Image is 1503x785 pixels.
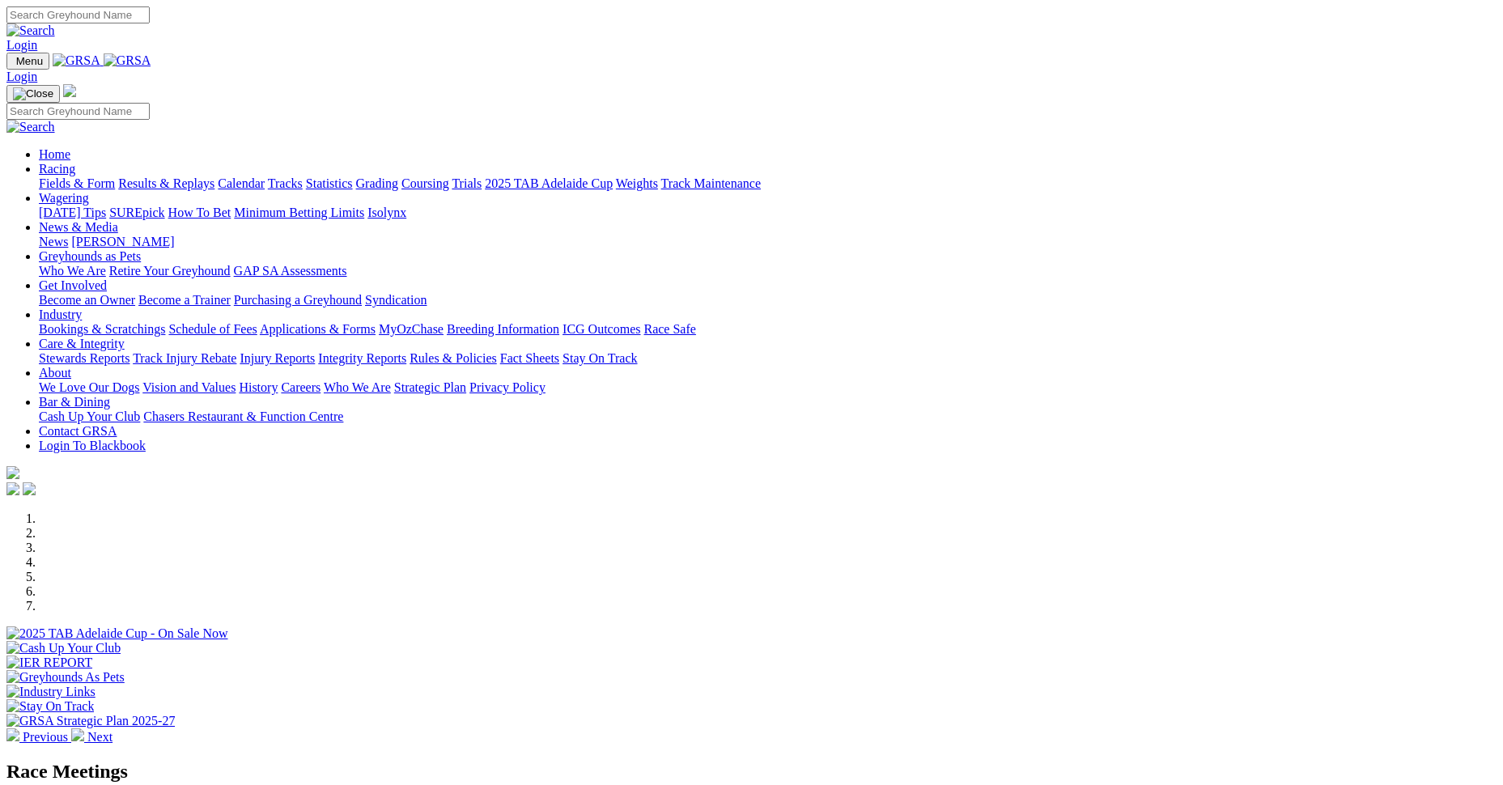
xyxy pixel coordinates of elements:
[39,278,107,292] a: Get Involved
[268,176,303,190] a: Tracks
[260,322,376,336] a: Applications & Forms
[485,176,613,190] a: 2025 TAB Adelaide Cup
[281,380,321,394] a: Careers
[218,176,265,190] a: Calendar
[6,120,55,134] img: Search
[109,264,231,278] a: Retire Your Greyhound
[39,293,1497,308] div: Get Involved
[367,206,406,219] a: Isolynx
[234,264,347,278] a: GAP SA Assessments
[39,322,165,336] a: Bookings & Scratchings
[39,424,117,438] a: Contact GRSA
[104,53,151,68] img: GRSA
[23,482,36,495] img: twitter.svg
[71,728,84,741] img: chevron-right-pager-white.svg
[394,380,466,394] a: Strategic Plan
[410,351,497,365] a: Rules & Policies
[63,84,76,97] img: logo-grsa-white.png
[324,380,391,394] a: Who We Are
[71,730,113,744] a: Next
[6,699,94,714] img: Stay On Track
[318,351,406,365] a: Integrity Reports
[6,728,19,741] img: chevron-left-pager-white.svg
[39,293,135,307] a: Become an Owner
[469,380,546,394] a: Privacy Policy
[118,176,214,190] a: Results & Replays
[16,55,43,67] span: Menu
[306,176,353,190] a: Statistics
[39,235,1497,249] div: News & Media
[13,87,53,100] img: Close
[23,730,68,744] span: Previous
[240,351,315,365] a: Injury Reports
[39,206,1497,220] div: Wagering
[6,656,92,670] img: IER REPORT
[6,23,55,38] img: Search
[109,206,164,219] a: SUREpick
[6,670,125,685] img: Greyhounds As Pets
[39,337,125,350] a: Care & Integrity
[39,395,110,409] a: Bar & Dining
[239,380,278,394] a: History
[39,220,118,234] a: News & Media
[401,176,449,190] a: Coursing
[39,322,1497,337] div: Industry
[39,351,129,365] a: Stewards Reports
[379,322,444,336] a: MyOzChase
[661,176,761,190] a: Track Maintenance
[39,176,1497,191] div: Racing
[168,206,231,219] a: How To Bet
[234,206,364,219] a: Minimum Betting Limits
[563,322,640,336] a: ICG Outcomes
[39,249,141,263] a: Greyhounds as Pets
[6,641,121,656] img: Cash Up Your Club
[53,53,100,68] img: GRSA
[6,714,175,728] img: GRSA Strategic Plan 2025-27
[500,351,559,365] a: Fact Sheets
[563,351,637,365] a: Stay On Track
[39,206,106,219] a: [DATE] Tips
[39,191,89,205] a: Wagering
[6,53,49,70] button: Toggle navigation
[142,380,236,394] a: Vision and Values
[39,409,1497,424] div: Bar & Dining
[138,293,231,307] a: Become a Trainer
[6,466,19,479] img: logo-grsa-white.png
[39,235,68,248] a: News
[6,103,150,120] input: Search
[87,730,113,744] span: Next
[365,293,427,307] a: Syndication
[6,70,37,83] a: Login
[6,6,150,23] input: Search
[39,439,146,452] a: Login To Blackbook
[234,293,362,307] a: Purchasing a Greyhound
[39,380,1497,395] div: About
[39,176,115,190] a: Fields & Form
[71,235,174,248] a: [PERSON_NAME]
[39,351,1497,366] div: Care & Integrity
[39,409,140,423] a: Cash Up Your Club
[143,409,343,423] a: Chasers Restaurant & Function Centre
[6,85,60,103] button: Toggle navigation
[39,308,82,321] a: Industry
[39,162,75,176] a: Racing
[6,685,96,699] img: Industry Links
[6,730,71,744] a: Previous
[6,482,19,495] img: facebook.svg
[447,322,559,336] a: Breeding Information
[6,626,228,641] img: 2025 TAB Adelaide Cup - On Sale Now
[168,322,257,336] a: Schedule of Fees
[452,176,482,190] a: Trials
[616,176,658,190] a: Weights
[39,264,1497,278] div: Greyhounds as Pets
[133,351,236,365] a: Track Injury Rebate
[6,38,37,52] a: Login
[39,264,106,278] a: Who We Are
[356,176,398,190] a: Grading
[39,147,70,161] a: Home
[39,380,139,394] a: We Love Our Dogs
[643,322,695,336] a: Race Safe
[39,366,71,380] a: About
[6,761,1497,783] h2: Race Meetings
